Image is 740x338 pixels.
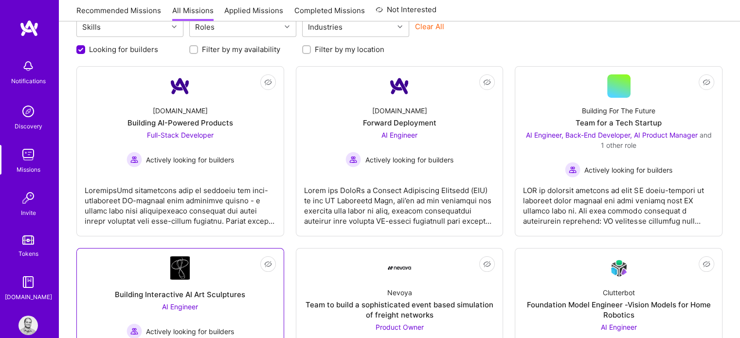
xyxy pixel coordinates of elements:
img: guide book [18,272,38,292]
div: Industries [306,20,345,34]
i: icon EyeClosed [703,78,710,86]
label: Looking for builders [89,44,158,54]
div: Tokens [18,249,38,259]
a: Company Logo[DOMAIN_NAME]Forward DeploymentAI Engineer Actively looking for buildersActively look... [304,74,495,228]
label: Filter by my location [315,44,384,54]
a: Applied Missions [224,5,283,21]
div: Nevoya [387,287,412,298]
div: Building Interactive AI Art Sculptures [115,289,245,300]
div: Discovery [15,121,42,131]
img: logo [19,19,39,37]
i: icon Chevron [285,24,289,29]
label: Filter by my availability [202,44,280,54]
i: icon EyeClosed [264,260,272,268]
a: Completed Missions [294,5,365,21]
img: User Avatar [18,316,38,335]
span: Full-Stack Developer [147,131,214,139]
span: Actively looking for builders [584,165,672,175]
i: icon EyeClosed [703,260,710,268]
img: Company Logo [388,74,411,98]
img: tokens [22,235,34,245]
div: Building For The Future [582,106,655,116]
a: Building For The FutureTeam for a Tech StartupAI Engineer, Back-End Developer, AI Product Manager... [523,74,714,228]
i: icon EyeClosed [483,260,491,268]
img: Company Logo [168,74,192,98]
img: Actively looking for builders [126,152,142,167]
i: icon EyeClosed [264,78,272,86]
i: icon Chevron [172,24,177,29]
div: Clutterbot [603,287,635,298]
span: Actively looking for builders [146,326,234,337]
i: icon EyeClosed [483,78,491,86]
div: Invite [21,208,36,218]
div: Building AI-Powered Products [127,118,233,128]
img: Actively looking for builders [345,152,361,167]
span: Actively looking for builders [146,155,234,165]
div: [DOMAIN_NAME] [5,292,52,302]
a: Recommended Missions [76,5,161,21]
div: Roles [193,20,217,34]
a: Company Logo[DOMAIN_NAME]Building AI-Powered ProductsFull-Stack Developer Actively looking for bu... [85,74,276,228]
a: All Missions [172,5,214,21]
div: Team to build a sophisticated event based simulation of freight networks [304,300,495,320]
span: Product Owner [375,323,423,331]
div: Team for a Tech Startup [576,118,662,128]
img: Company Logo [388,266,411,270]
img: discovery [18,102,38,121]
div: Forward Deployment [362,118,436,128]
div: [DOMAIN_NAME] [153,106,208,116]
img: Company Logo [170,256,190,280]
span: Actively looking for builders [365,155,453,165]
span: AI Engineer [381,131,417,139]
div: Lorem ips DoloRs a Consect Adipiscing Elitsedd (EIU) te inc UT Laboreetd Magn, ali’en ad min veni... [304,178,495,226]
div: [DOMAIN_NAME] [372,106,427,116]
div: Skills [80,20,103,34]
img: teamwork [18,145,38,164]
span: AI Engineer [601,323,637,331]
div: LOR ip dolorsit ametcons ad elit SE doeiu-tempori ut laboreet dolor magnaal eni admi veniamq nost... [523,178,714,226]
button: Clear All [415,21,444,32]
div: Missions [17,164,40,175]
span: AI Engineer, Back-End Developer, AI Product Manager [526,131,698,139]
div: LoremipsUmd sitametcons adip el seddoeiu tem inci-utlaboreet DO-magnaal enim adminimve quisno - e... [85,178,276,226]
img: Invite [18,188,38,208]
img: Actively looking for builders [565,162,580,178]
img: Company Logo [607,257,631,280]
div: Notifications [11,76,46,86]
a: User Avatar [16,316,40,335]
img: bell [18,56,38,76]
i: icon Chevron [397,24,402,29]
a: Not Interested [376,4,436,21]
span: AI Engineer [162,302,198,311]
div: Foundation Model Engineer -Vision Models for Home Robotics [523,300,714,320]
